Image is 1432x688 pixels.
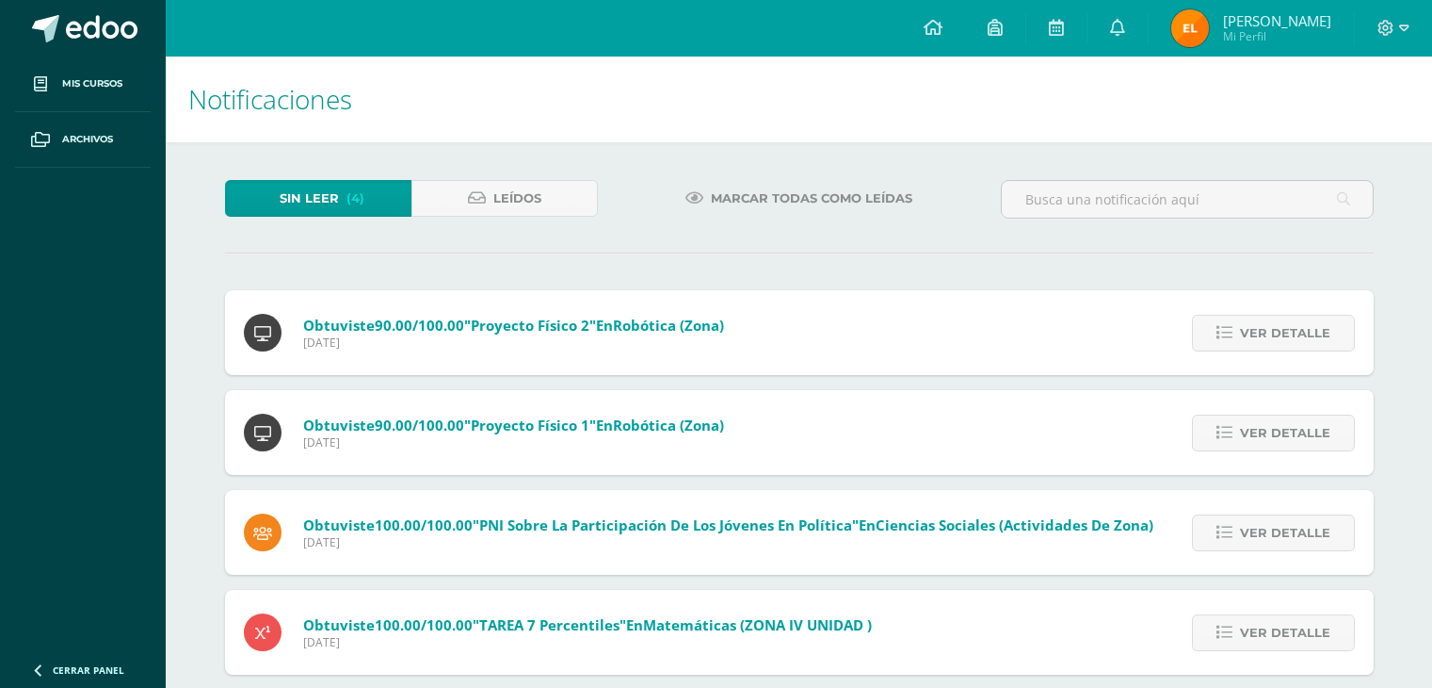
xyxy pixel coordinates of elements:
[303,634,872,650] span: [DATE]
[613,416,724,434] span: Robótica (Zona)
[1223,11,1331,30] span: [PERSON_NAME]
[62,132,113,147] span: Archivos
[375,516,473,534] span: 100.00/100.00
[1171,9,1209,47] img: 261f38a91c24d81787e9dd9d7abcde75.png
[225,180,411,217] a: Sin leer(4)
[15,57,151,112] a: Mis cursos
[1240,516,1330,550] span: Ver detalle
[1002,181,1373,218] input: Busca una notificación aquí
[643,615,872,634] span: Matemáticas (ZONA IV UNIDAD )
[375,316,464,335] span: 90.00/100.00
[280,181,339,216] span: Sin leer
[375,416,464,434] span: 90.00/100.00
[303,316,724,335] span: Obtuviste en
[613,316,724,335] span: Robótica (Zona)
[303,615,872,634] span: Obtuviste en
[53,663,124,677] span: Cerrar panel
[62,76,122,91] span: Mis cursos
[1223,28,1331,44] span: Mi Perfil
[303,335,724,351] span: [DATE]
[662,180,936,217] a: Marcar todas como leídas
[473,516,859,534] span: "PNI sobre la participación de los jóvenes en política"
[411,180,598,217] a: Leídos
[346,181,364,216] span: (4)
[493,181,541,216] span: Leídos
[711,181,912,216] span: Marcar todas como leídas
[375,615,473,634] span: 100.00/100.00
[303,534,1153,550] span: [DATE]
[15,112,151,168] a: Archivos
[464,416,596,434] span: "Proyecto físico 1"
[303,516,1153,534] span: Obtuviste en
[1240,316,1330,351] span: Ver detalle
[1240,416,1330,450] span: Ver detalle
[876,516,1153,534] span: Ciencias Sociales (Actividades de zona)
[303,416,724,434] span: Obtuviste en
[303,434,724,450] span: [DATE]
[188,81,352,117] span: Notificaciones
[473,615,626,634] span: "TAREA 7 Percentiles"
[464,316,596,335] span: "Proyecto físico 2"
[1240,615,1330,650] span: Ver detalle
